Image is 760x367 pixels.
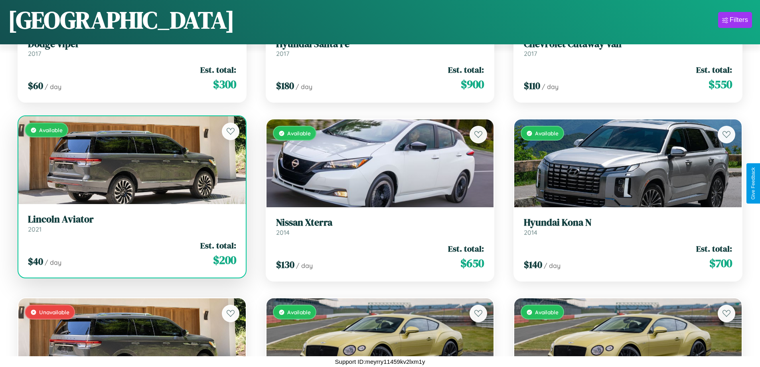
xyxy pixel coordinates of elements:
span: / day [296,262,313,270]
span: $ 200 [213,252,236,268]
p: Support ID: meyrry11459kv2lxm1y [335,356,425,367]
span: Est. total: [696,64,732,75]
span: Est. total: [448,64,484,75]
div: Give Feedback [750,167,756,200]
span: Unavailable [39,309,69,315]
span: / day [45,83,61,91]
a: Dodge Viper2017 [28,38,236,58]
span: / day [45,258,61,266]
h3: Lincoln Aviator [28,214,236,225]
h3: Hyundai Kona N [524,217,732,228]
button: Filters [718,12,752,28]
span: / day [542,83,559,91]
span: $ 180 [276,79,294,92]
span: $ 300 [213,76,236,92]
span: / day [544,262,561,270]
span: 2017 [28,50,41,58]
span: $ 650 [460,255,484,271]
span: / day [296,83,312,91]
a: Hyundai Kona N2014 [524,217,732,236]
span: Est. total: [200,240,236,251]
span: Est. total: [200,64,236,75]
a: Lincoln Aviator2021 [28,214,236,233]
span: 2021 [28,225,41,233]
span: $ 40 [28,255,43,268]
span: $ 900 [461,76,484,92]
span: Available [535,130,559,137]
h1: [GEOGRAPHIC_DATA] [8,4,235,36]
a: Nissan Xterra2014 [276,217,484,236]
span: $ 140 [524,258,542,271]
h3: Nissan Xterra [276,217,484,228]
span: Available [287,309,311,315]
span: $ 550 [709,76,732,92]
span: Available [39,127,63,133]
span: Est. total: [448,243,484,254]
span: 2014 [276,228,290,236]
div: Filters [730,16,748,24]
span: Est. total: [696,243,732,254]
span: 2017 [276,50,289,58]
span: Available [535,309,559,315]
span: $ 110 [524,79,540,92]
a: Hyundai Santa Fe2017 [276,38,484,58]
span: $ 700 [709,255,732,271]
a: Chevrolet Cutaway Van2017 [524,38,732,58]
span: 2017 [524,50,537,58]
span: $ 130 [276,258,294,271]
span: Available [287,130,311,137]
span: 2014 [524,228,537,236]
span: $ 60 [28,79,43,92]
